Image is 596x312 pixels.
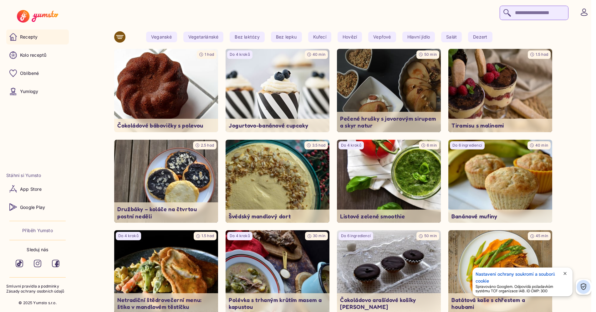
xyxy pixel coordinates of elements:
[424,233,437,238] span: 50 min
[427,143,437,148] span: 6 min
[337,140,441,223] img: undefined
[20,52,47,58] p: Kolo receptů
[230,233,250,239] p: Do 4 kroků
[341,143,361,148] p: Do 4 kroků
[441,32,462,42] yumsto-tag: Salát
[340,296,438,310] p: Čokoládovo arašídové košíky [PERSON_NAME]
[451,296,549,310] p: Batátová kaše s chřestem a houbami
[6,48,69,63] a: Kolo receptů
[6,29,69,44] a: Recepty
[402,32,435,42] yumsto-tag: Hlavní jídlo
[118,233,139,239] p: Do 4 kroků
[536,233,548,238] span: 45 min
[18,300,57,306] p: © 2025 Yumsto s.r.o.
[313,233,325,238] span: 30 min
[337,49,441,132] img: undefined
[205,52,214,57] span: 1 hod
[368,32,396,42] yumsto-tag: Vepřové
[226,49,329,132] img: undefined
[6,66,69,81] a: Oblíbené
[448,49,552,132] img: undefined
[17,10,58,23] img: Yumsto logo
[114,49,218,132] img: undefined
[451,122,549,129] p: Tiramisu s malinami
[226,140,329,223] img: undefined
[338,32,362,42] yumsto-tag: Hovězí
[337,140,441,223] a: undefinedDo 4 kroků6 minListové zelené smoothie
[340,115,438,129] p: Pečené hrušky s javorovým sirupem a skyr natur
[340,213,438,220] p: Listové zelené smoothie
[451,213,549,220] p: Banánové mufiny
[312,143,325,148] span: 3.5 hod
[114,140,218,223] img: undefined
[22,227,53,234] a: Příběh Yumsto
[229,296,326,310] p: Polévka s trhaným krůtím masem a kapustou
[20,34,38,40] p: Recepty
[230,32,264,42] yumsto-tag: Bez laktózy
[226,49,329,132] a: undefinedDo 4 kroků40 minJogurtovo-banánové cupcaky
[448,140,552,223] a: undefinedDo 6 ingrediencí40 minBanánové mufiny
[117,205,215,220] p: Družbáky – koláče na čtvrtou postní neděli
[341,233,371,239] p: Do 6 ingrediencí
[230,52,250,57] p: Do 4 kroků
[20,88,38,95] p: Yumlogy
[20,70,39,76] p: Oblíbené
[201,233,214,238] span: 1.5 hod
[117,296,215,310] p: Netradiční štědrovečerní menu: štika v mandlovém těstíčku
[6,200,69,215] a: Google Play
[271,32,302,42] yumsto-tag: Bez lepku
[6,284,69,289] a: Smluvní pravidla a podmínky
[6,172,69,179] li: Stáhni si Yumsto
[6,289,69,294] a: Zásady ochrany osobních údajů
[146,32,177,42] yumsto-tag: Veganské
[114,49,218,132] a: undefined1 hodČokoládové bábovičky s polevou
[337,49,441,132] a: undefined50 minPečené hrušky s javorovým sirupem a skyr natur
[114,140,218,223] a: undefined2.5 hodDružbáky – koláče na čtvrtou postní neděli
[448,140,552,223] img: undefined
[6,84,69,99] a: Yumlogy
[201,143,214,148] span: 2.5 hod
[308,32,331,42] yumsto-tag: Kuřecí
[536,52,548,57] span: 1.5 hod
[226,140,329,223] a: undefined3.5 hodŠvédský mandlový dort
[6,181,69,196] a: App Store
[313,52,325,57] span: 40 min
[20,204,45,211] p: Google Play
[448,49,552,132] a: undefined1.5 hodTiramisu s malinami
[20,186,42,192] p: App Store
[27,247,48,253] p: Sleduj nás
[229,213,326,220] p: Švédský mandlový dort
[452,143,482,148] p: Do 6 ingrediencí
[535,143,548,148] span: 40 min
[229,122,326,129] p: Jogurtovo-banánové cupcaky
[424,52,437,57] span: 50 min
[468,32,492,42] yumsto-tag: Dezert
[117,122,215,129] p: Čokoládové bábovičky s polevou
[183,32,224,42] yumsto-tag: Vegetariánské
